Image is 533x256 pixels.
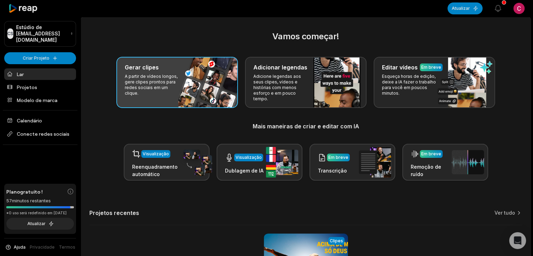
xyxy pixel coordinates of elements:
font: Termos [59,244,75,250]
font: Visualização [235,155,262,160]
font: Lar [17,71,24,77]
font: Projetos recentes [89,209,139,216]
font: minutos restantes [12,198,51,203]
font: Projetos [17,84,37,90]
a: Lar [4,68,76,80]
font: CS [7,31,13,36]
img: auto_reframe.png [180,149,212,176]
font: Transcrição [318,168,347,174]
font: Em breve [328,155,348,160]
font: Visualização [143,151,169,156]
font: Adicione legendas aos seus clipes, vídeos e histórias com menos esforço e em pouco tempo. [253,74,301,101]
img: noise_removal.png [452,150,484,174]
div: Abra o Intercom Messenger [509,232,526,249]
a: Projetos [4,81,76,93]
a: Termos [59,244,75,250]
button: Atualizar [447,2,483,14]
font: Remoção de ruído [411,164,441,177]
font: Gerar clipes [125,64,159,71]
font: Esqueça horas de edição, deixe a IA fazer o trabalho para você em poucos minutos. [382,74,436,96]
font: Modelo de marca [17,97,57,103]
font: *O uso será redefinido em [DATE] [6,211,67,215]
font: Criar Projeto [23,55,49,61]
img: transcription.png [359,147,391,177]
a: Calendário [4,115,76,126]
font: A partir de vídeos longos, gere clipes prontos para redes sociais em um clique. [125,74,178,96]
font: Em breve [421,65,441,70]
font: gratuito ! [20,189,43,195]
font: Ver tudo [494,210,515,216]
font: Vamos começar! [272,31,339,41]
font: Ajuda [14,244,26,250]
font: Privacidade [30,244,55,250]
a: Privacidade [30,244,55,250]
font: Atualizar [27,221,46,226]
font: Calendário [17,117,42,123]
font: Reenquadramento automático [132,164,178,177]
a: Modelo de marca [4,94,76,106]
font: Estúdio de [EMAIL_ADDRESS][DOMAIN_NAME] [16,24,60,43]
button: Ajuda [5,244,26,250]
button: Criar Projeto [4,52,76,64]
font: Dublagem de IA [225,168,264,174]
font: Editar vídeos [382,64,418,71]
font: Atualizar [452,6,470,11]
a: Ver tudo [494,209,515,216]
font: Mais maneiras de criar e editar com IA [253,123,359,130]
button: Atualizar [6,218,74,230]
img: ai_dubbing.png [266,147,298,177]
font: 57 [6,198,12,203]
font: Plano [6,189,20,195]
font: Adicionar legendas [253,64,307,71]
font: Em breve [421,151,441,156]
font: Conecte redes sociais [17,131,69,137]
